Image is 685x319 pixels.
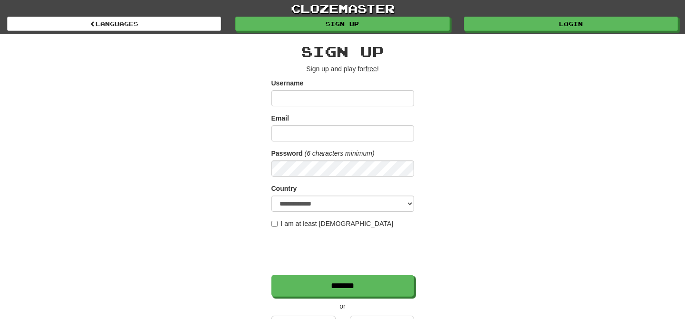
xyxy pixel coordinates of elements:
[271,221,278,227] input: I am at least [DEMOGRAPHIC_DATA]
[305,150,375,157] em: (6 characters minimum)
[366,65,377,73] u: free
[271,149,303,158] label: Password
[271,301,414,311] p: or
[271,219,394,228] label: I am at least [DEMOGRAPHIC_DATA]
[7,17,221,31] a: Languages
[271,44,414,59] h2: Sign up
[271,233,416,270] iframe: reCAPTCHA
[271,64,414,74] p: Sign up and play for !
[235,17,449,31] a: Sign up
[271,184,297,193] label: Country
[464,17,678,31] a: Login
[271,78,304,88] label: Username
[271,113,289,123] label: Email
